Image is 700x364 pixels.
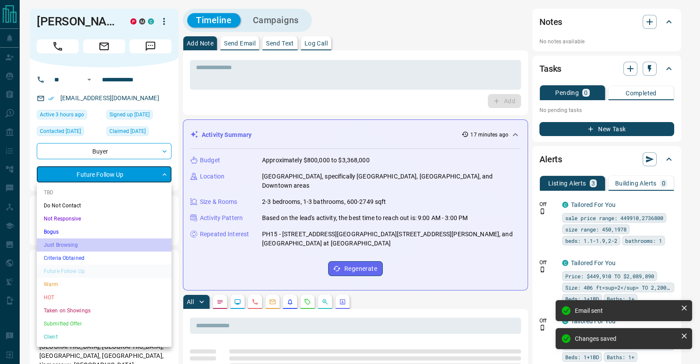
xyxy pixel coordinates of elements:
[37,278,171,291] li: Warm
[37,212,171,225] li: Not Responsive
[575,335,677,342] div: Changes saved
[575,307,677,314] div: Email sent
[37,252,171,265] li: Criteria Obtained
[37,304,171,317] li: Taken on Showings
[37,186,171,199] li: TBD
[37,291,171,304] li: HOT
[37,225,171,238] li: Bogus
[37,199,171,212] li: Do Not Contact
[37,317,171,330] li: Submitted Offer
[37,238,171,252] li: Just Browsing
[37,330,171,343] li: Client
